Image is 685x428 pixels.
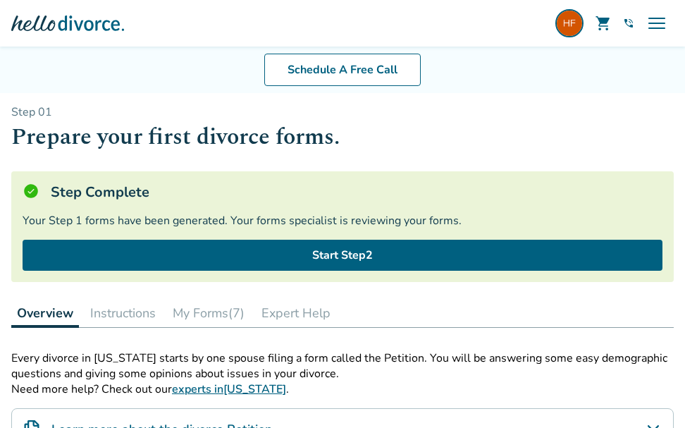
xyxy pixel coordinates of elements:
a: Schedule A Free Call [264,54,421,86]
button: Instructions [85,299,161,327]
p: Every divorce in [US_STATE] starts by one spouse filing a form called the Petition. You will be a... [11,350,674,381]
h5: Step Complete [51,183,149,202]
img: hafrazer@gmail.com [555,9,584,37]
a: Start Step2 [23,240,662,271]
div: Your Step 1 forms have been generated. Your forms specialist is reviewing your forms. [23,213,662,228]
a: phone_in_talk [623,18,634,29]
button: My Forms(7) [167,299,250,327]
button: Overview [11,299,79,328]
button: Expert Help [256,299,336,327]
p: Need more help? Check out our . [11,381,674,397]
p: Step 0 1 [11,104,674,120]
span: shopping_cart [595,15,612,32]
span: menu [646,12,668,35]
a: experts in[US_STATE] [172,381,286,397]
h1: Prepare your first divorce forms. [11,120,674,154]
iframe: Chat Widget [615,360,685,428]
